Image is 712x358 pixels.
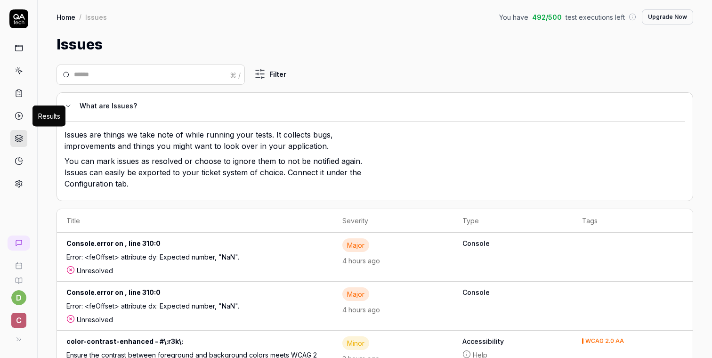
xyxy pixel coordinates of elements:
div: What are Issues? [80,100,678,112]
button: c [4,305,33,330]
time: 4 hours ago [342,306,380,314]
a: New conversation [8,236,30,251]
div: Minor [342,336,369,350]
p: Issues are things we take note of while running your tests. It collects bugs, improvements and th... [65,129,371,155]
th: Title [57,209,333,233]
h1: Issues [57,34,103,55]
span: You have [499,12,528,22]
span: c [11,313,26,328]
button: WCAG 2.0 AA [582,336,624,346]
b: Console [462,238,564,248]
div: Unresolved [66,266,324,276]
div: Issues [85,12,107,22]
div: color-contrast-enhanced - #\:r3k\: [66,336,324,350]
div: WCAG 2.0 AA [585,338,624,344]
th: Severity [333,209,453,233]
div: Unresolved [66,315,324,325]
div: Major [342,287,369,301]
button: Upgrade Now [642,9,693,24]
div: ⌘ / [230,70,241,80]
a: Home [57,12,75,22]
p: You can mark issues as resolved or choose to ignore them to not be notified again. Issues can eas... [65,155,371,193]
button: d [11,290,26,305]
button: Filter [249,65,292,83]
b: Console [462,287,564,297]
button: What are Issues? [65,100,678,112]
div: Major [342,238,369,252]
div: Error: <feOffset> attribute dy: Expected number, "NaN". [66,252,324,266]
div: Console.error on , line 310:0 [66,238,324,252]
a: Documentation [4,269,33,285]
div: Results [38,111,60,121]
time: 4 hours ago [342,257,380,265]
b: Accessibility [462,336,564,346]
div: / [79,12,81,22]
span: 492 / 500 [532,12,562,22]
a: Book a call with us [4,254,33,269]
th: Type [453,209,573,233]
div: Console.error on , line 310:0 [66,287,324,301]
div: Error: <feOffset> attribute dx: Expected number, "NaN". [66,301,324,315]
span: test executions left [566,12,625,22]
th: Tags [573,209,693,233]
